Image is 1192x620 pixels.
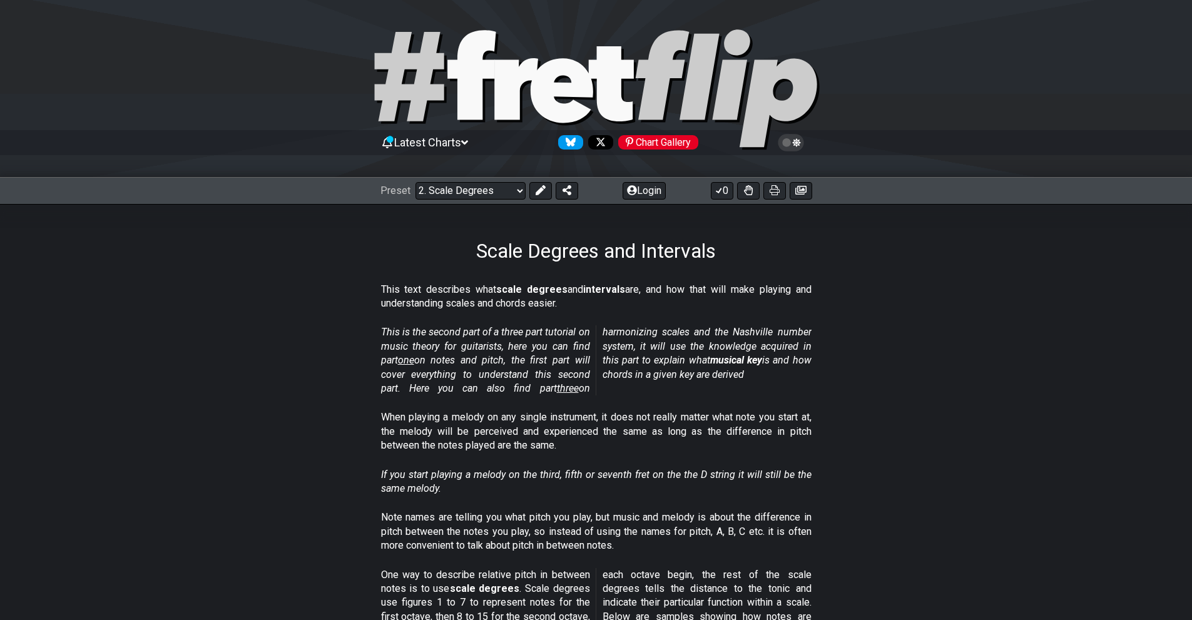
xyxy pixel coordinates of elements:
[583,135,613,150] a: Follow #fretflip at X
[583,283,625,295] strong: intervals
[394,136,461,149] span: Latest Charts
[381,469,812,494] em: If you start playing a melody on the third, fifth or seventh fret on the the D string it will sti...
[613,135,698,150] a: #fretflip at Pinterest
[784,137,798,148] span: Toggle light / dark theme
[711,182,733,200] button: 0
[553,135,583,150] a: Follow #fretflip at Bluesky
[476,239,716,263] h1: Scale Degrees and Intervals
[557,382,579,394] span: three
[556,182,578,200] button: Share Preset
[790,182,812,200] button: Create image
[623,182,666,200] button: Login
[381,511,812,552] p: Note names are telling you what pitch you play, but music and melody is about the difference in p...
[415,182,526,200] select: Preset
[737,182,760,200] button: Toggle Dexterity for all fretkits
[763,182,786,200] button: Print
[381,410,812,452] p: When playing a melody on any single instrument, it does not really matter what note you start at,...
[618,135,698,150] div: Chart Gallery
[398,354,414,366] span: one
[381,283,812,311] p: This text describes what and are, and how that will make playing and understanding scales and cho...
[496,283,568,295] strong: scale degrees
[450,582,520,594] strong: scale degrees
[710,354,762,366] strong: musical key
[529,182,552,200] button: Edit Preset
[381,326,812,394] em: This is the second part of a three part tutorial on music theory for guitarists, here you can fin...
[380,185,410,196] span: Preset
